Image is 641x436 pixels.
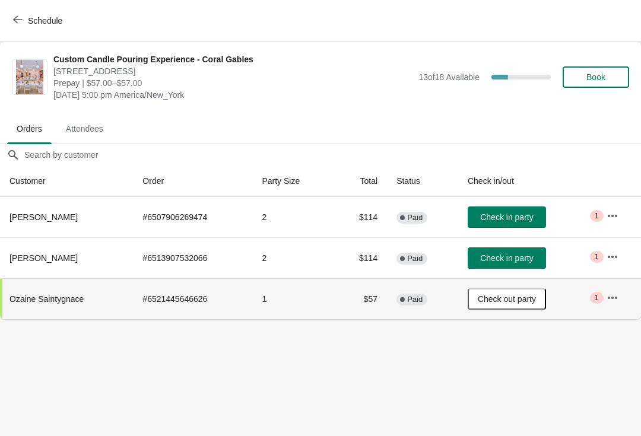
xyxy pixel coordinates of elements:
span: Orders [7,118,52,139]
th: Party Size [252,166,334,197]
span: Check in party [480,253,533,263]
span: Custom Candle Pouring Experience - Coral Gables [53,53,412,65]
span: [STREET_ADDRESS] [53,65,412,77]
span: Check in party [480,212,533,222]
span: Schedule [28,16,62,26]
td: # 6513907532066 [133,237,252,278]
span: Book [586,72,605,82]
td: 2 [252,237,334,278]
td: # 6507906269474 [133,197,252,237]
span: 1 [595,211,599,221]
td: $114 [334,237,387,278]
span: Paid [407,213,423,222]
span: [DATE] 5:00 pm America/New_York [53,89,412,101]
span: Paid [407,295,423,304]
th: Order [133,166,252,197]
button: Check in party [468,206,546,228]
input: Search by customer [24,144,641,166]
span: Check out party [478,294,536,304]
button: Check in party [468,247,546,269]
span: Prepay | $57.00–$57.00 [53,77,412,89]
span: Attendees [56,118,113,139]
button: Book [563,66,629,88]
button: Check out party [468,288,546,310]
span: 1 [595,252,599,262]
th: Total [334,166,387,197]
th: Status [387,166,458,197]
td: 2 [252,197,334,237]
span: [PERSON_NAME] [9,253,78,263]
span: Paid [407,254,423,263]
span: 1 [595,293,599,303]
span: [PERSON_NAME] [9,212,78,222]
td: $114 [334,197,387,237]
button: Schedule [6,10,72,31]
span: 13 of 18 Available [418,72,480,82]
td: $57 [334,278,387,319]
td: # 6521445646626 [133,278,252,319]
th: Check in/out [458,166,597,197]
span: Ozaine Saintygnace [9,294,84,304]
img: Custom Candle Pouring Experience - Coral Gables [16,60,44,94]
td: 1 [252,278,334,319]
